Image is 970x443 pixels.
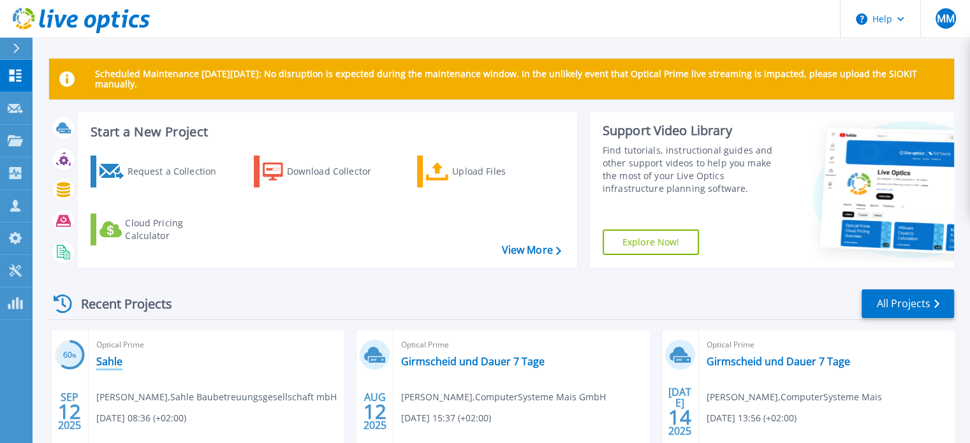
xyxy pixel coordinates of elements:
[95,69,944,89] p: Scheduled Maintenance [DATE][DATE]: No disruption is expected during the maintenance window. In t...
[91,214,233,245] a: Cloud Pricing Calculator
[668,412,691,423] span: 14
[127,159,229,184] div: Request a Collection
[58,406,81,417] span: 12
[49,288,189,319] div: Recent Projects
[96,338,336,352] span: Optical Prime
[452,159,554,184] div: Upload Files
[401,355,545,368] a: Girmscheid und Dauer 7 Tage
[401,338,641,352] span: Optical Prime
[91,156,233,187] a: Request a Collection
[707,355,850,368] a: Girmscheid und Dauer 7 Tage
[401,411,491,425] span: [DATE] 15:37 (+02:00)
[96,411,186,425] span: [DATE] 08:36 (+02:00)
[401,390,606,404] span: [PERSON_NAME] , ComputerSysteme Mais GmbH
[668,388,692,435] div: [DATE] 2025
[603,122,786,139] div: Support Video Library
[364,406,386,417] span: 12
[91,125,561,139] h3: Start a New Project
[603,229,700,255] a: Explore Now!
[57,388,82,435] div: SEP 2025
[363,388,387,435] div: AUG 2025
[862,289,954,318] a: All Projects
[603,144,786,195] div: Find tutorials, instructional guides and other support videos to help you make the most of your L...
[96,355,122,368] a: Sahle
[55,348,85,363] h3: 60
[707,338,946,352] span: Optical Prime
[501,244,561,256] a: View More
[254,156,396,187] a: Download Collector
[287,159,389,184] div: Download Collector
[72,352,77,359] span: %
[417,156,559,187] a: Upload Files
[936,13,954,24] span: MM
[96,390,337,404] span: [PERSON_NAME] , Sahle Baubetreuungsgesellschaft mbH
[707,390,882,404] span: [PERSON_NAME] , ComputerSysteme Mais
[707,411,797,425] span: [DATE] 13:56 (+02:00)
[125,217,227,242] div: Cloud Pricing Calculator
